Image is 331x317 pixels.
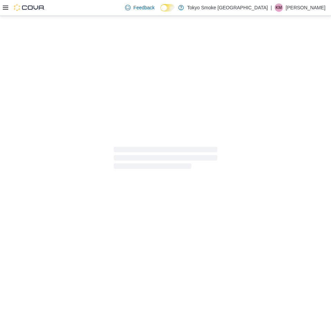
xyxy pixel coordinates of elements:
img: Cova [14,4,45,11]
div: Kai Mastervick [275,3,283,12]
p: | [271,3,272,12]
span: Loading [114,148,217,170]
span: Dark Mode [160,11,161,12]
span: Feedback [133,4,154,11]
a: Feedback [122,1,157,15]
p: Tokyo Smoke [GEOGRAPHIC_DATA] [187,3,268,12]
span: KM [276,3,282,12]
input: Dark Mode [160,4,175,11]
p: [PERSON_NAME] [286,3,325,12]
